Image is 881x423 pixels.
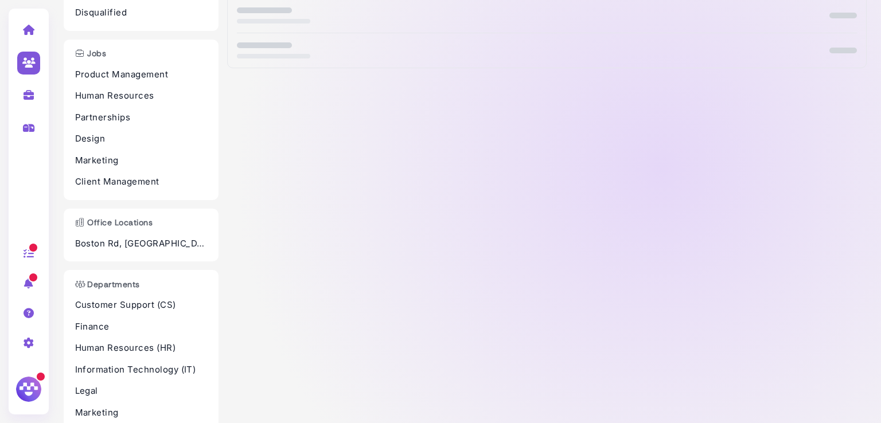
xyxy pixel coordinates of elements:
p: Product Management [75,68,207,81]
h3: Departments [69,280,146,289]
p: Partnerships [75,111,207,124]
p: Design [75,132,207,146]
p: Marketing [75,406,207,420]
img: Megan [14,375,43,404]
p: Client Management [75,175,207,189]
p: Customer Support (CS) [75,299,207,312]
p: Legal [75,385,207,398]
p: Human Resources (HR) [75,342,207,355]
h3: Jobs [69,49,112,58]
p: Disqualified [75,6,207,19]
p: Marketing [75,154,207,167]
p: Human Resources [75,89,207,103]
p: Finance [75,320,207,334]
h3: Office Locations [69,218,159,228]
p: Boston Rd, [GEOGRAPHIC_DATA], [GEOGRAPHIC_DATA] [75,237,207,250]
p: Information Technology (IT) [75,363,207,377]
